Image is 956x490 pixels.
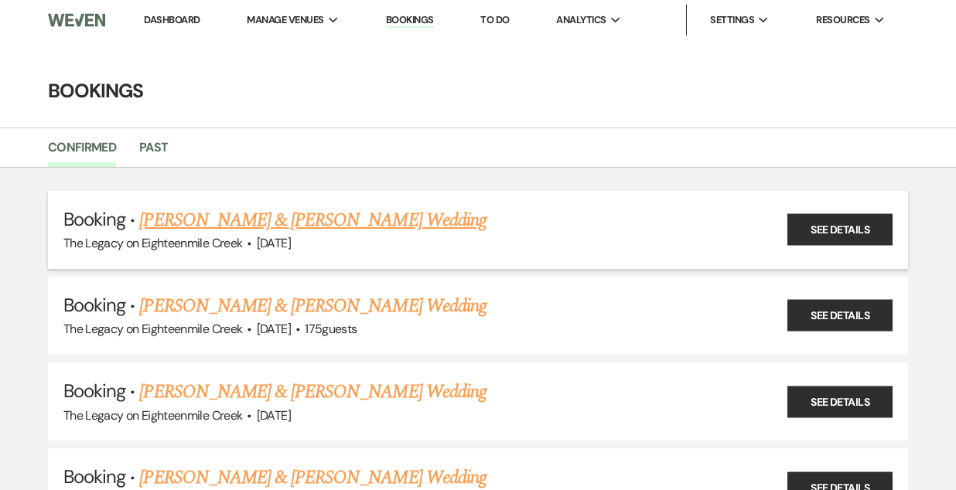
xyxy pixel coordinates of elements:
[816,12,869,28] span: Resources
[139,378,486,406] a: [PERSON_NAME] & [PERSON_NAME] Wedding
[63,464,125,488] span: Booking
[787,386,893,417] a: See Details
[139,206,486,234] a: [PERSON_NAME] & [PERSON_NAME] Wedding
[787,214,893,246] a: See Details
[710,12,754,28] span: Settings
[386,13,434,28] a: Bookings
[48,138,116,167] a: Confirmed
[247,12,323,28] span: Manage Venues
[144,13,200,26] a: Dashboard
[257,321,291,337] span: [DATE]
[48,4,105,36] img: Weven Logo
[257,235,291,251] span: [DATE]
[480,13,509,26] a: To Do
[63,379,125,403] span: Booking
[139,138,168,167] a: Past
[63,407,243,424] span: The Legacy on Eighteenmile Creek
[63,321,243,337] span: The Legacy on Eighteenmile Creek
[257,407,291,424] span: [DATE]
[63,235,243,251] span: The Legacy on Eighteenmile Creek
[63,293,125,317] span: Booking
[305,321,357,337] span: 175 guests
[556,12,606,28] span: Analytics
[63,207,125,231] span: Booking
[787,300,893,332] a: See Details
[139,292,486,320] a: [PERSON_NAME] & [PERSON_NAME] Wedding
